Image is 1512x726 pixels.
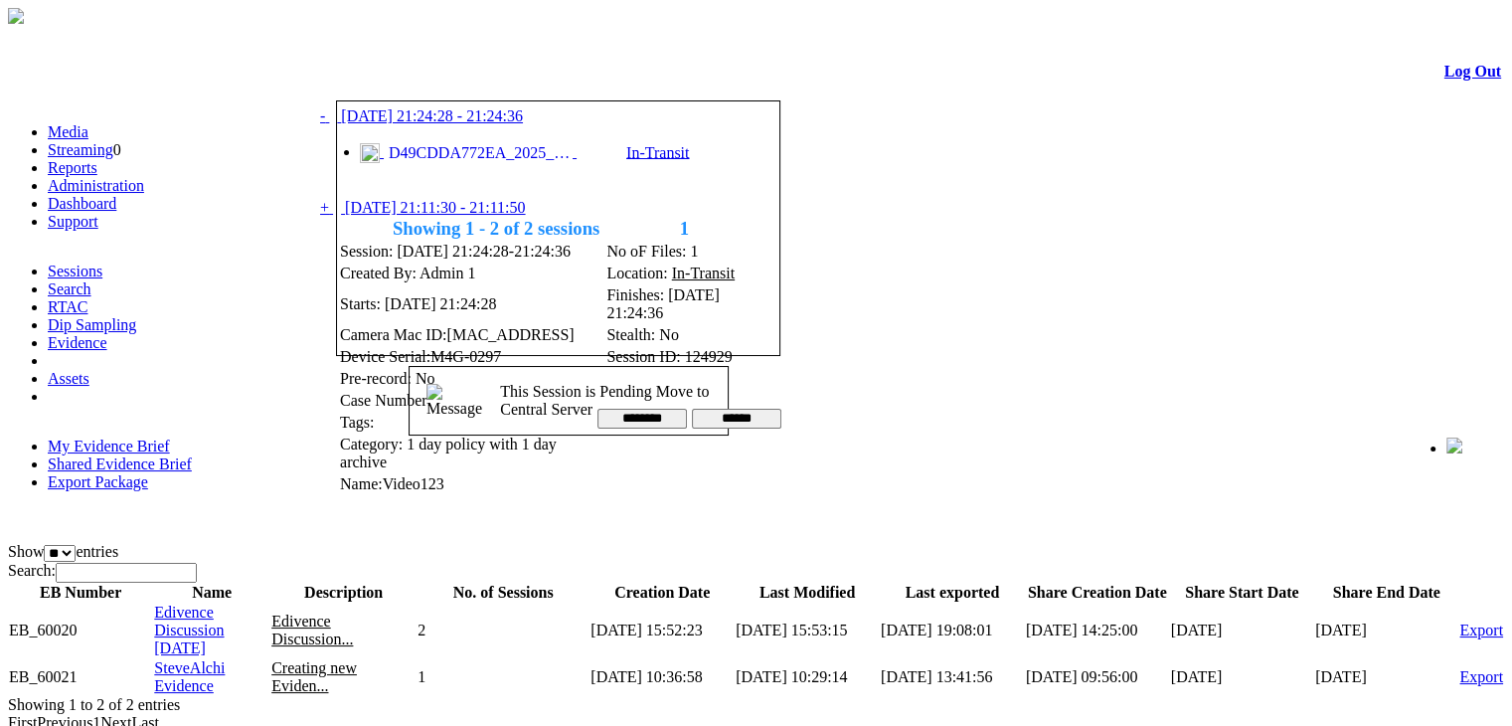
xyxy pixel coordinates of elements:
td: [DATE] [1314,658,1458,696]
td: [DATE] 10:36:58 [589,658,735,696]
a: Search [48,280,91,297]
td: [DATE] [1170,603,1314,658]
th: Last exported: activate to sort column ascending [880,583,1025,603]
span: Edivence Discussion... [271,613,353,647]
td: [DATE] 10:29:14 [735,658,880,696]
a: Evidence [48,334,107,351]
th: Share Start Date [1170,583,1314,603]
th: : activate to sort column ascending [1458,583,1504,603]
a: Media [48,123,88,140]
div: Showing 1 to 2 of 2 entries [8,696,1504,714]
img: bell24.png [1446,438,1462,454]
a: Assets [48,370,89,387]
th: Share Creation Date [1025,583,1170,603]
th: Creation Date: activate to sort column ascending [589,583,735,603]
label: Search: [8,562,197,579]
input: Search: [56,563,197,583]
a: Streaming [48,141,113,158]
a: SteveAlchi Evidence [154,659,225,694]
a: Log Out [1444,63,1501,80]
a: Shared Evidence Brief [48,455,192,472]
a: Reports [48,159,97,176]
th: Description: activate to sort column ascending [270,583,417,603]
th: No. of Sessions: activate to sort column ascending [417,583,589,603]
td: [DATE] 14:25:00 [1025,603,1170,658]
img: arrow-3.png [8,8,24,24]
th: Name: activate to sort column ascending [153,583,270,603]
th: Last Modified: activate to sort column ascending [735,583,880,603]
span: 0 [113,141,121,158]
span: Creating new Eviden... [271,659,357,694]
th: EB Number: activate to sort column descending [8,583,153,603]
a: Dip Sampling [48,316,136,333]
td: [DATE] 09:56:00 [1025,658,1170,696]
a: Dashboard [48,195,116,212]
a: Export [1459,622,1503,638]
td: [DATE] [1314,603,1458,658]
a: Export [1459,668,1503,685]
td: 2 [417,603,589,658]
a: Administration [48,177,144,194]
td: [DATE] 19:08:01 [880,603,1025,658]
th: Share End Date: activate to sort column ascending [1314,583,1458,603]
a: Edivence Discussion [DATE] [154,604,224,656]
select: Showentries [44,545,76,562]
td: [DATE] 15:52:23 [589,603,735,658]
a: My Evidence Brief [48,438,170,454]
a: RTAC [48,298,87,315]
td: EB_60020 [8,603,153,658]
a: Support [48,213,98,230]
span: Welcome, Subarthi (Administrator) [1224,439,1407,454]
a: Export Package [48,473,148,490]
td: [DATE] [1170,658,1314,696]
td: [DATE] 15:53:15 [735,603,880,658]
td: EB_60021 [8,658,153,696]
td: [DATE] 13:41:56 [880,658,1025,696]
a: Sessions [48,263,102,279]
td: 1 [417,658,589,696]
label: Show entries [8,543,118,560]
